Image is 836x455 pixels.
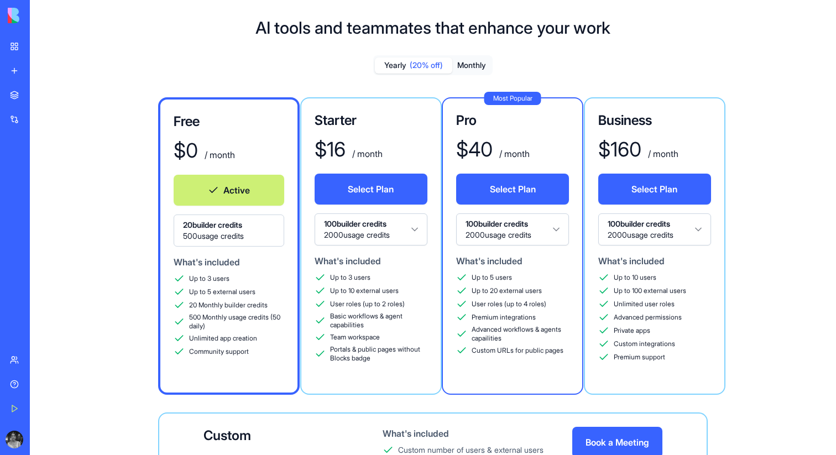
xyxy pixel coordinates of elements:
[614,326,650,335] span: Private apps
[472,286,542,295] span: Up to 20 external users
[452,57,491,74] button: Monthly
[330,312,427,330] span: Basic workflows & agent capabilities
[174,139,198,161] div: $ 0
[646,147,678,160] div: / month
[203,427,357,444] div: Custom
[472,300,546,308] span: User roles (up to 4 roles)
[174,255,284,269] div: What's included
[189,287,255,296] span: Up to 5 external users
[189,347,249,356] span: Community support
[350,147,383,160] div: / month
[598,174,711,205] button: Select Plan
[189,274,229,283] span: Up to 3 users
[183,219,275,231] span: 20 builder credits
[383,427,546,440] div: What's included
[6,431,23,448] img: ACg8ocJpo7-6uNqbL2O6o9AdRcTI_wCXeWsoHdL_BBIaBlFxyFzsYWgr=s96-c
[410,60,443,71] span: (20% off)
[315,112,427,129] h3: Starter
[472,313,536,322] span: Premium integrations
[614,353,665,362] span: Premium support
[484,92,541,105] div: Most Popular
[598,112,711,129] h3: Business
[598,254,711,268] div: What's included
[456,138,493,160] div: $ 40
[189,334,257,343] span: Unlimited app creation
[472,273,512,282] span: Up to 5 users
[174,175,284,206] button: Active
[330,333,380,342] span: Team workspace
[330,300,405,308] span: User roles (up to 2 roles)
[189,313,284,331] span: 500 Monthly usage credits (50 daily)
[614,300,675,308] span: Unlimited user roles
[8,8,76,23] img: logo
[315,138,346,160] div: $ 16
[456,112,569,129] h3: Pro
[183,231,275,242] span: 500 usage credits
[255,18,610,38] h1: AI tools and teammates that enhance your work
[456,174,569,205] button: Select Plan
[189,301,268,310] span: 20 Monthly builder credits
[472,325,569,343] span: Advanced workflows & agents capailities
[614,286,686,295] span: Up to 100 external users
[330,286,399,295] span: Up to 10 external users
[614,313,682,322] span: Advanced permissions
[174,113,284,130] h3: Free
[598,138,641,160] div: $ 160
[330,273,370,282] span: Up to 3 users
[315,254,427,268] div: What's included
[456,254,569,268] div: What's included
[614,273,656,282] span: Up to 10 users
[472,346,563,355] span: Custom URLs for public pages
[202,148,235,161] div: / month
[497,147,530,160] div: / month
[330,345,427,363] span: Portals & public pages without Blocks badge
[614,339,675,348] span: Custom integrations
[315,174,427,205] button: Select Plan
[375,57,452,74] button: Yearly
